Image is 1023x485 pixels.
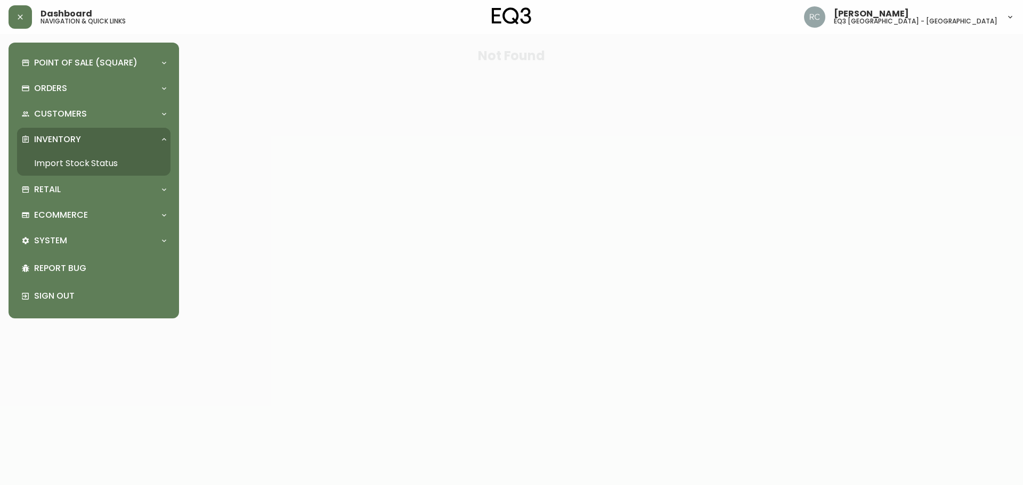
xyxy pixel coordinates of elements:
[34,57,137,69] p: Point of Sale (Square)
[834,10,909,18] span: [PERSON_NAME]
[17,102,170,126] div: Customers
[40,10,92,18] span: Dashboard
[17,282,170,310] div: Sign Out
[17,229,170,252] div: System
[34,134,81,145] p: Inventory
[34,262,166,274] p: Report Bug
[34,83,67,94] p: Orders
[34,235,67,246] p: System
[34,108,87,120] p: Customers
[17,77,170,100] div: Orders
[17,203,170,227] div: Ecommerce
[40,18,126,24] h5: navigation & quick links
[17,254,170,282] div: Report Bug
[17,128,170,151] div: Inventory
[17,51,170,75] div: Point of Sale (Square)
[34,184,61,195] p: Retail
[17,178,170,201] div: Retail
[34,209,88,221] p: Ecommerce
[804,6,825,28] img: 75cc83b809079a11c15b21e94bbc0507
[17,151,170,176] a: Import Stock Status
[492,7,531,24] img: logo
[34,290,166,302] p: Sign Out
[834,18,997,24] h5: eq3 [GEOGRAPHIC_DATA] - [GEOGRAPHIC_DATA]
